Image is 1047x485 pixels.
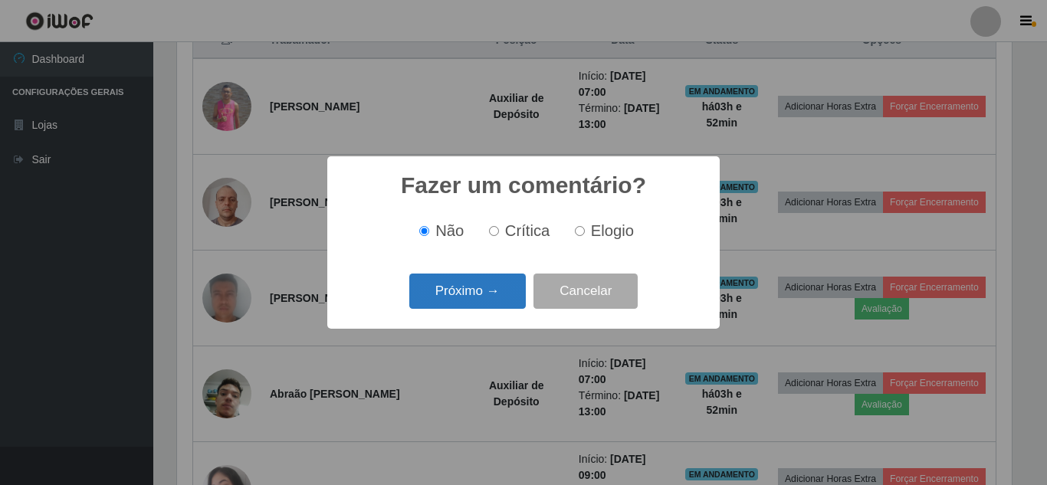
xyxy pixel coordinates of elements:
[575,226,585,236] input: Elogio
[489,226,499,236] input: Crítica
[435,222,464,239] span: Não
[409,274,526,310] button: Próximo →
[591,222,634,239] span: Elogio
[419,226,429,236] input: Não
[533,274,638,310] button: Cancelar
[401,172,646,199] h2: Fazer um comentário?
[505,222,550,239] span: Crítica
